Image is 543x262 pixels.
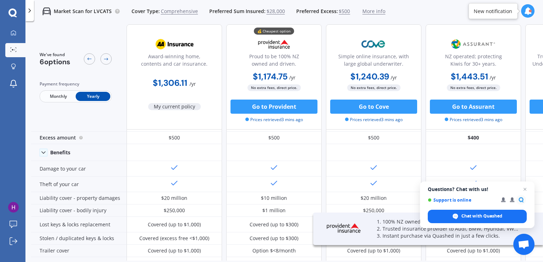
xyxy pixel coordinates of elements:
span: My current policy [148,103,201,110]
p: 1. 100% NZ owned. Established in [DATE]. [377,218,525,225]
div: Covered (up to $300) [250,221,298,228]
div: $400 [426,132,521,144]
img: AA.webp [151,35,198,53]
span: No extra fees, direct price. [247,84,301,91]
span: Prices retrieved 3 mins ago [345,117,403,123]
div: $250,000 [363,207,384,214]
span: Cover Type: [132,8,160,15]
div: $500 [326,132,421,144]
div: Payment frequency [40,81,112,88]
span: Preferred Excess: [296,8,338,15]
div: $500 [226,132,322,144]
div: $250,000 [164,207,185,214]
span: We've found [40,52,70,58]
div: Lost keys & locks replacement [31,217,127,232]
div: Covered (up to $1,000) [447,247,500,254]
img: Cove.webp [350,35,397,53]
span: Support is online [428,197,496,203]
span: Comprehensive [161,8,198,15]
div: Covered (up to $1,000) [148,247,201,254]
div: $1 million [262,207,286,214]
span: 6 options [40,57,70,66]
span: More info [362,8,385,15]
span: / yr [490,74,496,81]
div: $500 [127,132,222,144]
div: Benefits [50,149,70,156]
div: Stolen / duplicated keys & locks [31,232,127,245]
div: Option $<8/month [252,247,296,254]
div: 💰 Cheapest option [254,28,294,35]
span: Chat with Quashed [428,210,527,223]
span: / yr [189,81,196,87]
button: Go to Cove [330,100,417,114]
b: $1,240.39 [350,71,389,82]
span: Chat with Quashed [461,213,502,219]
span: Monthly [41,92,76,101]
b: $1,306.11 [153,77,187,88]
div: $20 million [361,195,387,202]
div: Covered (up to $300) [250,235,298,242]
div: NZ operated; protecting Kiwis for 30+ years. [432,53,515,70]
span: Prices retrieved 3 mins ago [245,117,303,123]
span: / yr [391,74,397,81]
div: Liability cover - bodily injury [31,204,127,217]
a: Open chat [513,234,535,255]
span: / yr [289,74,296,81]
img: Provident.png [251,35,297,53]
span: No extra fees, direct price. [447,84,500,91]
div: Covered (up to $1,000) [347,247,400,254]
p: 2. Trusted insurance provider to Audi, BMW, Hyundai, VW... [377,225,525,232]
p: 3. Instant purchase via Quashed in just a few clicks. [377,232,525,239]
img: ACg8ocKax_NV1i2DtAzmGI_5C9XljV3e59W7PhexNt7C8nrb0cxQqg=s96-c [8,202,19,213]
span: $28,000 [267,8,285,15]
div: $10 million [261,195,287,202]
b: $1,443.51 [451,71,488,82]
button: Go to Provident [230,100,317,114]
span: $500 [339,8,350,15]
span: Prices retrieved 3 mins ago [445,117,502,123]
div: Award-winning home, contents and car insurance. [133,53,216,70]
div: $20 million [161,195,187,202]
img: Provident.webp [319,219,368,237]
b: $1,174.75 [253,71,288,82]
div: Proud to be 100% NZ owned and driven. [232,53,316,70]
div: Excess amount [31,132,127,144]
p: Market Scan for LVCATS [54,8,112,15]
div: Theft of your car [31,177,127,192]
button: Go to Assurant [430,100,517,114]
div: Trailer cover [31,245,127,257]
div: New notification [474,7,512,14]
span: No extra fees, direct price. [347,84,401,91]
div: Simple online insurance, with large global underwriter. [332,53,415,70]
div: Liability cover - property damages [31,192,127,204]
div: Covered (excess free <$1,000) [139,235,209,242]
div: Damage to your car [31,161,127,177]
span: Yearly [76,92,110,101]
div: Covered (up to $1,000) [148,221,201,228]
img: Assurant.png [450,35,497,53]
img: car.f15378c7a67c060ca3f3.svg [42,7,51,16]
span: Questions? Chat with us! [428,186,527,192]
span: Preferred Sum Insured: [209,8,265,15]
